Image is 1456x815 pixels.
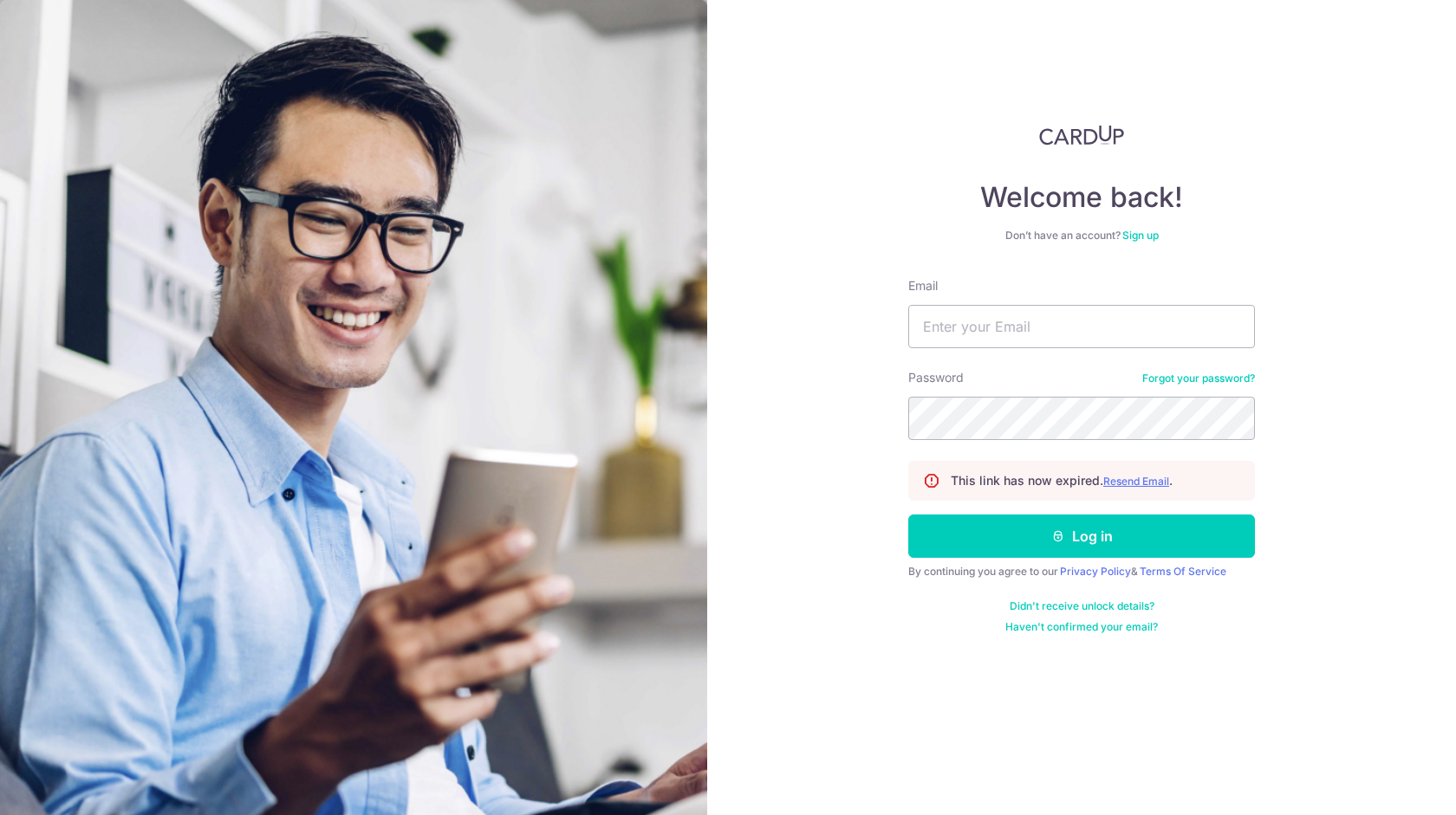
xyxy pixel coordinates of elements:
[951,472,1173,489] p: This link has now expired. .
[1122,229,1159,242] a: Sign up
[908,305,1255,348] input: Enter your Email
[908,369,964,386] label: Password
[908,229,1255,243] div: Don’t have an account?
[1005,620,1158,634] a: Haven't confirmed your email?
[908,180,1255,215] h4: Welcome back!
[908,277,938,294] label: Email
[908,514,1255,558] button: Log in
[908,565,1255,579] div: By continuing you agree to our &
[1060,565,1131,578] a: Privacy Policy
[1010,599,1154,613] a: Didn't receive unlock details?
[1039,125,1124,146] img: CardUp Logo
[1103,475,1169,488] a: Resend Email
[1142,372,1255,385] a: Forgot your password?
[1140,565,1226,578] a: Terms Of Service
